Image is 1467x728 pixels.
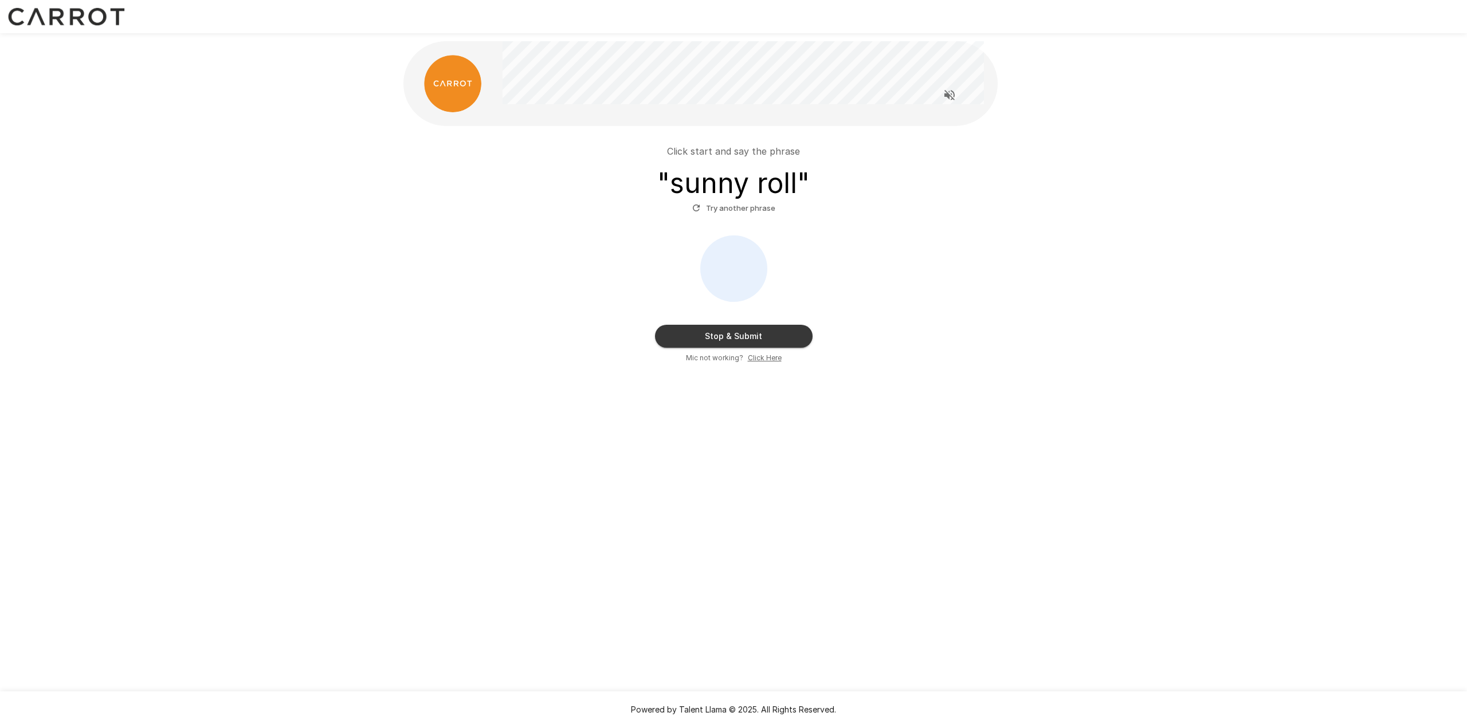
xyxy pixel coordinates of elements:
button: Read questions aloud [938,84,961,107]
span: Mic not working? [686,352,743,364]
img: carrot_logo.png [424,55,481,112]
button: Try another phrase [689,199,778,217]
u: Click Here [748,353,782,362]
h3: " sunny roll " [657,167,810,199]
p: Click start and say the phrase [667,144,800,158]
button: Stop & Submit [655,325,813,348]
p: Powered by Talent Llama © 2025. All Rights Reserved. [14,704,1453,715]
